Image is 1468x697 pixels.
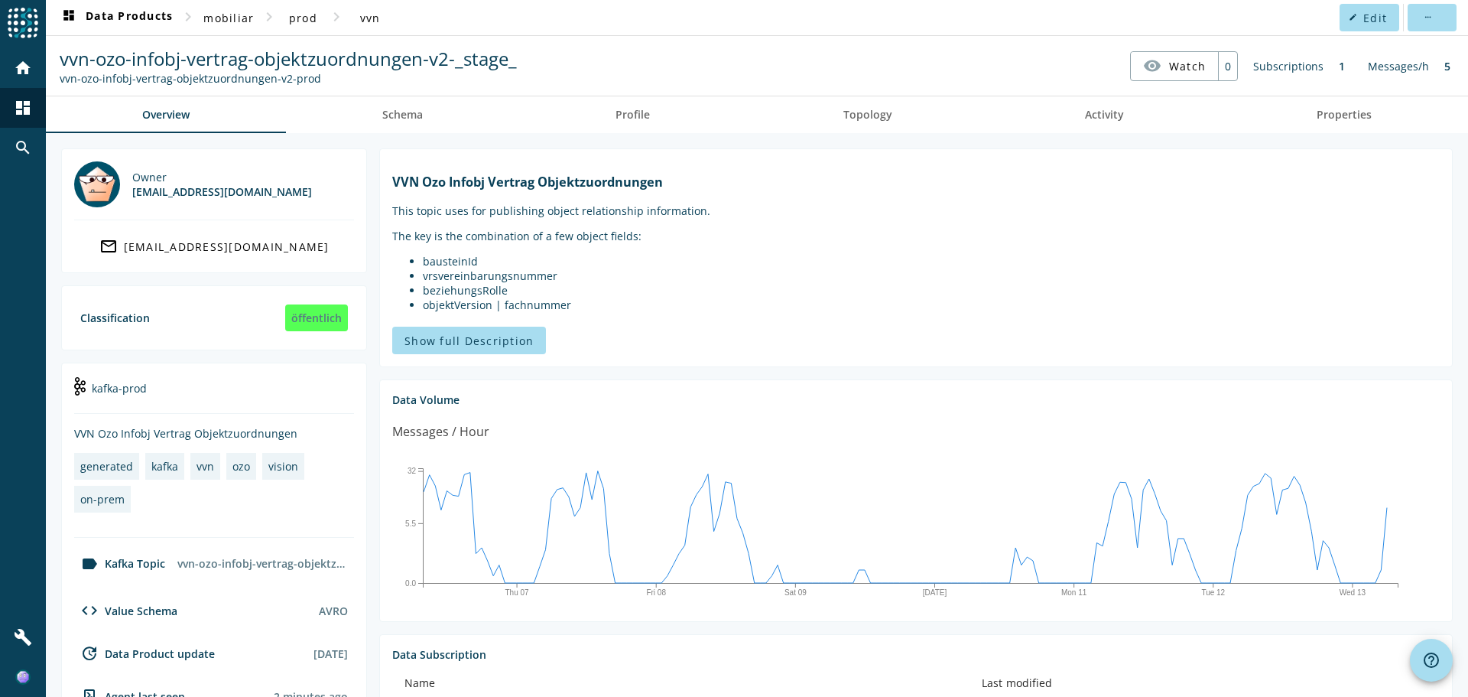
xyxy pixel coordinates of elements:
mat-icon: help_outline [1422,651,1440,669]
div: generated [80,459,133,474]
h1: VVN Ozo Infobj Vertrag Objektzuordnungen [392,174,1440,191]
span: Schema [382,109,423,120]
mat-icon: edit [1349,13,1357,21]
div: Data Product update [74,644,215,663]
span: prod [289,11,317,25]
div: Messages/h [1360,51,1437,81]
div: Data Volume [392,392,1440,407]
div: [EMAIL_ADDRESS][DOMAIN_NAME] [124,239,330,254]
mat-icon: visibility [1143,57,1161,75]
button: prod [278,4,327,31]
text: 32 [408,467,417,475]
div: ozo [232,459,250,474]
div: AVRO [319,604,348,618]
img: 572373bde4e0001866c0fb17c8eed3f5 [15,669,31,685]
div: Data Subscription [392,647,1440,662]
mat-icon: build [14,628,32,647]
div: Subscriptions [1246,51,1331,81]
div: VVN Ozo Infobj Vertrag Objektzuordnungen [74,426,354,441]
button: Watch [1131,52,1218,80]
li: vrsvereinbarungsnummer [423,269,1440,283]
text: 0.0 [405,579,416,588]
mat-icon: more_horiz [1423,13,1431,21]
button: Edit [1340,4,1399,31]
text: 5.5 [405,519,416,528]
div: vvn-ozo-infobj-vertrag-objektzuordnungen-v2-prod [171,550,354,577]
span: vvn-ozo-infobj-vertrag-objektzuordnungen-v2-_stage_ [60,46,517,71]
p: The key is the combination of a few object fields: [392,229,1440,243]
span: Profile [615,109,650,120]
mat-icon: chevron_right [327,8,346,26]
button: vvn [346,4,395,31]
div: Value Schema [74,601,177,620]
mat-icon: label [80,555,99,573]
mat-icon: home [14,59,32,77]
button: mobiliar [197,4,260,31]
img: spoud-logo.svg [8,8,38,38]
mat-icon: chevron_right [179,8,197,26]
text: Thu 07 [505,588,530,597]
li: bausteinId [423,254,1440,269]
div: kafka [151,459,178,474]
text: Tue 12 [1201,588,1225,597]
span: mobiliar [203,11,254,25]
text: Fri 08 [646,588,666,597]
div: 1 [1331,51,1353,81]
text: Sat 09 [784,588,807,597]
span: Topology [843,109,892,120]
mat-icon: dashboard [14,99,32,117]
div: [DATE] [313,647,348,661]
span: Properties [1317,109,1372,120]
a: [EMAIL_ADDRESS][DOMAIN_NAME] [74,233,354,260]
div: 0 [1218,52,1237,80]
text: Mon 11 [1061,588,1087,597]
mat-icon: code [80,601,99,620]
li: beziehungsRolle [423,283,1440,298]
span: Overview [142,109,190,120]
mat-icon: mail_outline [99,237,118,256]
div: Kafka Topic [74,555,165,573]
li: objektVersion | fachnummer [423,298,1440,312]
mat-icon: chevron_right [260,8,278,26]
div: kafka-prod [74,376,354,414]
text: [DATE] [923,588,947,597]
span: Show full Description [404,334,534,348]
span: Edit [1363,11,1387,25]
button: Data Products [54,4,179,31]
mat-icon: dashboard [60,8,78,27]
span: vvn [360,11,381,25]
img: kafka-prod [74,377,86,396]
span: Data Products [60,8,173,27]
div: öffentlich [285,305,348,331]
div: on-prem [80,492,125,506]
mat-icon: search [14,138,32,157]
div: Messages / Hour [392,422,489,441]
img: vision@mobi.ch [74,161,120,207]
div: Classification [80,311,150,325]
div: 5 [1437,51,1458,81]
div: [EMAIL_ADDRESS][DOMAIN_NAME] [132,184,312,199]
span: Activity [1085,109,1124,120]
div: Owner [132,170,312,184]
div: vision [268,459,298,474]
button: Show full Description [392,327,546,354]
div: vvn [196,459,214,474]
mat-icon: update [80,644,99,663]
div: Kafka Topic: vvn-ozo-infobj-vertrag-objektzuordnungen-v2-prod [60,71,517,86]
text: Wed 13 [1340,588,1366,597]
span: Watch [1169,53,1206,80]
p: This topic uses for publishing object relationship information. [392,204,1440,218]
